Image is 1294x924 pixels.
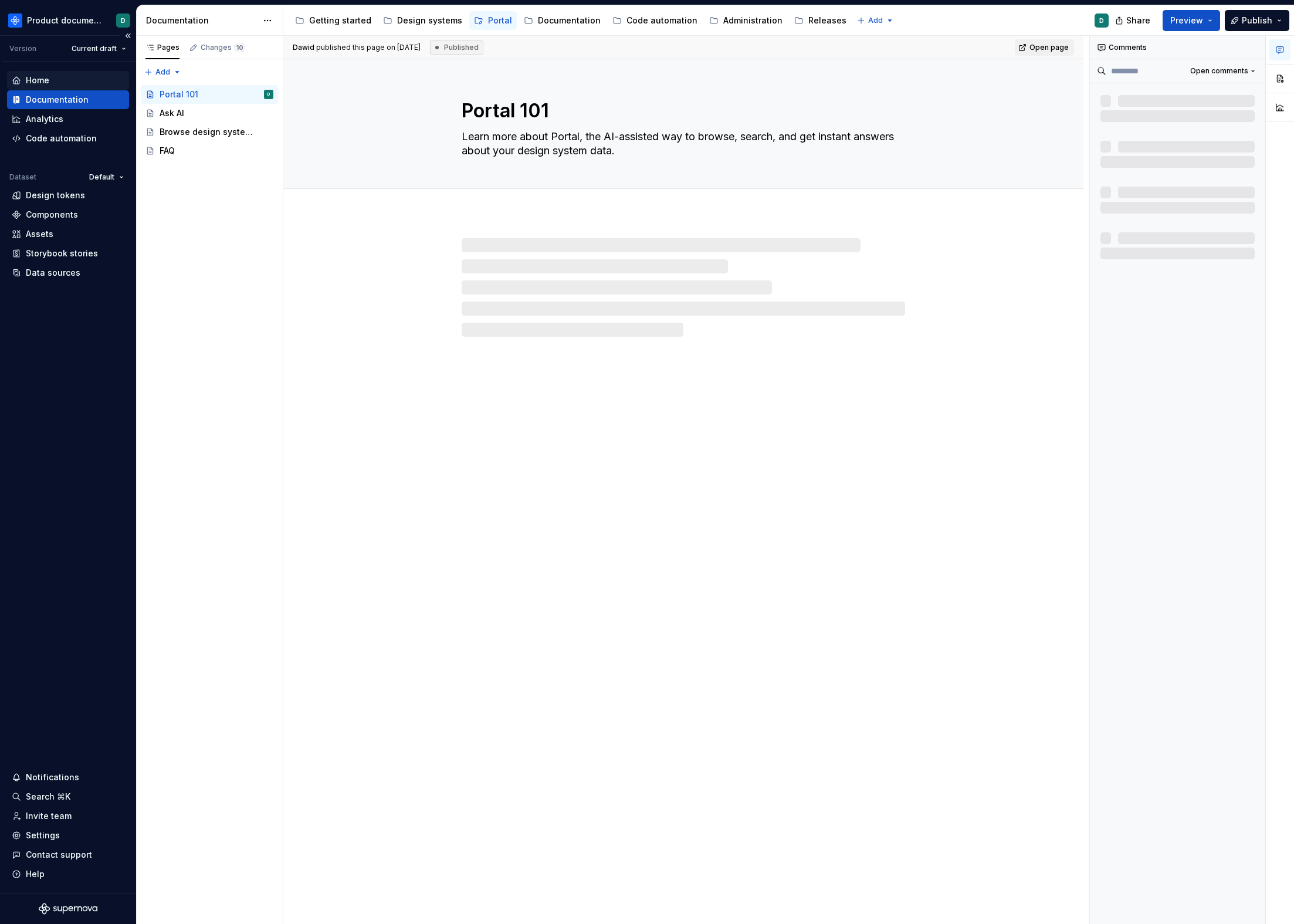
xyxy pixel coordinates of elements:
[26,189,85,201] div: Design tokens
[26,830,60,841] div: Settings
[160,89,198,100] div: Portal 101
[26,113,63,125] div: Analytics
[1015,39,1074,56] a: Open page
[7,845,129,864] button: Contact support
[7,129,129,148] a: Code automation
[267,89,270,100] div: D
[7,263,129,282] a: Data sources
[469,11,517,30] a: Portal
[146,15,257,26] div: Documentation
[84,169,129,185] button: Default
[7,826,129,845] a: Settings
[9,44,36,53] div: Version
[26,849,92,861] div: Contact support
[26,810,72,822] div: Invite team
[723,15,783,26] div: Administration
[141,85,278,104] a: Portal 101D
[1170,15,1203,26] span: Preview
[145,43,179,52] div: Pages
[519,11,605,30] a: Documentation
[309,15,371,26] div: Getting started
[7,244,129,263] a: Storybook stories
[293,43,421,52] span: published this page on [DATE]
[7,768,129,787] button: Notifications
[293,43,314,52] span: Dawid
[808,15,846,26] div: Releases
[141,141,278,160] a: FAQ
[7,71,129,90] a: Home
[538,15,601,26] div: Documentation
[141,104,278,123] a: Ask AI
[201,43,245,52] div: Changes
[120,28,136,44] button: Collapse sidebar
[141,123,278,141] a: Browse design system data
[608,11,702,30] a: Code automation
[488,15,512,26] div: Portal
[2,8,134,33] button: Product documentationD
[72,44,117,53] span: Current draft
[66,40,131,57] button: Current draft
[1109,10,1158,31] button: Share
[704,11,787,30] a: Administration
[26,791,70,803] div: Search ⌘K
[39,903,97,915] svg: Supernova Logo
[290,9,851,32] div: Page tree
[234,43,245,52] span: 10
[26,75,49,86] div: Home
[9,172,36,182] div: Dataset
[89,172,114,182] span: Default
[160,107,184,119] div: Ask AI
[8,13,22,28] img: 87691e09-aac2-46b6-b153-b9fe4eb63333.png
[7,186,129,205] a: Design tokens
[1126,15,1150,26] span: Share
[459,97,903,125] textarea: Portal 101
[7,807,129,825] a: Invite team
[26,267,80,279] div: Data sources
[7,787,129,806] button: Search ⌘K
[7,205,129,224] a: Components
[290,11,376,30] a: Getting started
[1185,63,1261,79] button: Open comments
[7,110,129,128] a: Analytics
[27,15,102,26] div: Product documentation
[121,16,126,25] div: D
[1090,36,1265,59] div: Comments
[7,865,129,884] button: Help
[141,85,278,160] div: Page tree
[26,771,79,783] div: Notifications
[430,40,483,55] div: Published
[7,225,129,243] a: Assets
[1242,15,1272,26] span: Publish
[1029,43,1069,52] span: Open page
[155,67,170,77] span: Add
[790,11,851,30] a: Releases
[160,145,175,157] div: FAQ
[1190,66,1248,76] span: Open comments
[459,127,903,160] textarea: Learn more about Portal, the AI-assisted way to browse, search, and get instant answers about you...
[26,209,78,221] div: Components
[26,868,45,880] div: Help
[1163,10,1220,31] button: Preview
[26,94,89,106] div: Documentation
[378,11,467,30] a: Design systems
[160,126,256,138] div: Browse design system data
[141,64,185,80] button: Add
[397,15,462,26] div: Design systems
[1099,16,1104,25] div: D
[26,133,97,144] div: Code automation
[26,248,98,259] div: Storybook stories
[7,90,129,109] a: Documentation
[1225,10,1289,31] button: Publish
[26,228,53,240] div: Assets
[868,16,883,25] span: Add
[626,15,697,26] div: Code automation
[853,12,897,29] button: Add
